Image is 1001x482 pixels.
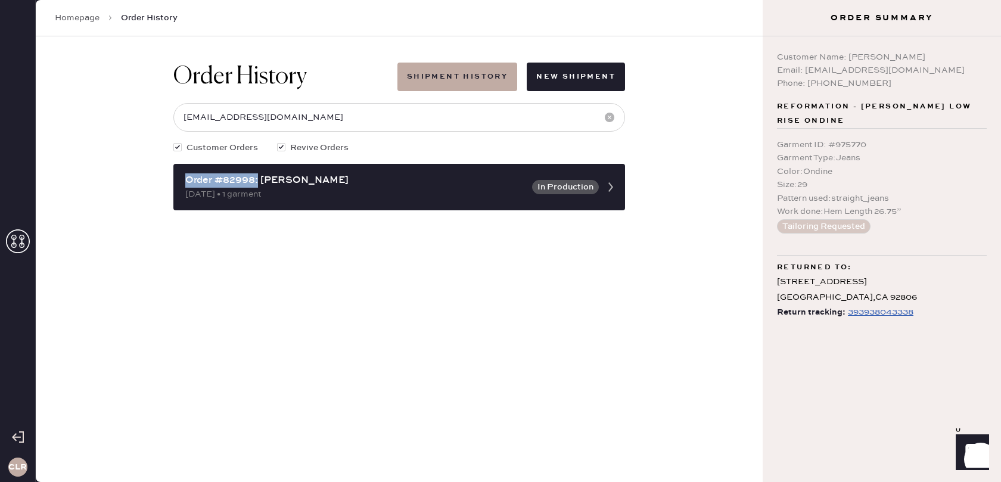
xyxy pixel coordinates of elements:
div: [STREET_ADDRESS] [GEOGRAPHIC_DATA] , CA 92806 [777,275,987,304]
button: In Production [532,180,599,194]
div: Phone: [PHONE_NUMBER] [777,77,987,90]
h1: Order History [173,63,307,91]
span: Reformation - [PERSON_NAME] Low Rise Ondine [777,99,987,128]
span: Returned to: [777,260,852,275]
button: Shipment History [397,63,517,91]
h3: Order Summary [763,12,1001,24]
input: Search by order number, customer name, email or phone number [173,103,625,132]
div: Size : 29 [777,178,987,191]
h3: CLR [8,463,27,471]
div: Order #82998: [PERSON_NAME] [185,173,525,188]
button: Tailoring Requested [777,219,871,234]
div: Email: [EMAIL_ADDRESS][DOMAIN_NAME] [777,64,987,77]
div: Garment Type : Jeans [777,151,987,164]
span: Order History [121,12,178,24]
button: New Shipment [527,63,625,91]
div: https://www.fedex.com/apps/fedextrack/?tracknumbers=393938043338&cntry_code=US [848,305,913,319]
div: Customer Name: [PERSON_NAME] [777,51,987,64]
a: 393938043338 [845,305,913,320]
iframe: Front Chat [944,428,996,480]
span: Customer Orders [186,141,258,154]
div: [DATE] • 1 garment [185,188,525,201]
div: Pattern used : straight_jeans [777,192,987,205]
span: Return tracking: [777,305,845,320]
div: Color : Ondine [777,165,987,178]
span: Revive Orders [290,141,349,154]
div: Garment ID : # 975770 [777,138,987,151]
a: Homepage [55,12,100,24]
div: Work done : Hem Length 26.75” [777,205,987,218]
